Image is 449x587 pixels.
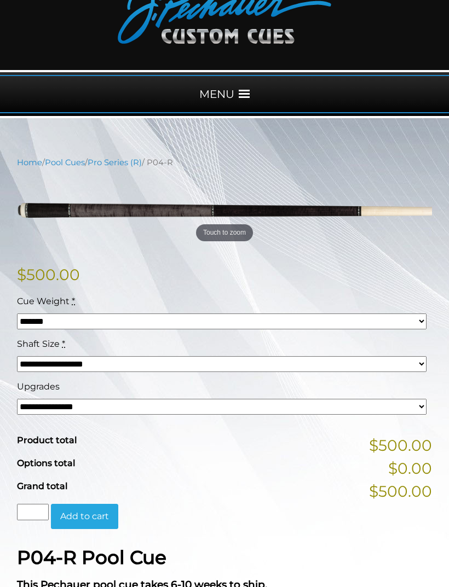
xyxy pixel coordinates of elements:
strong: P04-R Pool Cue [17,546,166,569]
abbr: required [62,339,65,349]
span: $500.00 [369,480,432,503]
span: Upgrades [17,381,60,392]
abbr: required [72,296,75,306]
a: Pro Series (R) [88,158,142,167]
span: $500.00 [369,434,432,457]
span: $0.00 [388,457,432,480]
a: Touch to zoom [17,177,432,246]
span: Product total [17,435,77,445]
nav: Breadcrumb [17,156,432,168]
span: Cue Weight [17,296,70,306]
a: Home [17,158,42,167]
span: Shaft Size [17,339,60,349]
span: Options total [17,458,75,468]
a: Pool Cues [45,158,85,167]
input: Product quantity [17,504,49,520]
span: Grand total [17,481,67,491]
img: P04-N.png [17,177,432,246]
bdi: 500.00 [17,265,80,284]
button: Add to cart [51,504,118,529]
span: $ [17,265,26,284]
